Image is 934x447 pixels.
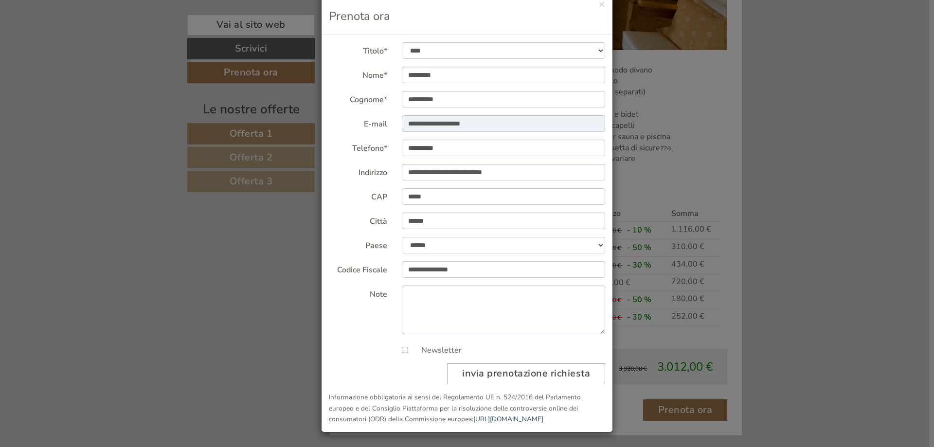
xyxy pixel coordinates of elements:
label: Titolo* [322,42,395,57]
small: Informazione obbligatoria ai sensi del Regolamento UE n. 524/2016 del Parlamento europeo e del Co... [329,393,581,424]
div: Hotel Kristall [15,28,147,36]
button: invia prenotazione richiesta [447,363,605,384]
label: Telefono* [322,140,395,154]
label: Nome* [322,67,395,81]
label: Newsletter [412,345,462,356]
a: [URL][DOMAIN_NAME] [473,414,543,424]
button: Invia [331,252,384,273]
h3: Prenota ora [329,10,605,22]
small: 15:08 [15,47,147,54]
label: Codice Fiscale [322,261,395,276]
div: Buon giorno, come possiamo aiutarla? [7,26,152,56]
label: Paese [322,237,395,251]
label: Note [322,286,395,300]
label: Indirizzo [322,164,395,179]
label: CAP [322,188,395,203]
div: mercoledì [164,7,220,24]
label: E-mail [322,115,395,130]
label: Città [322,213,395,227]
label: Cognome* [322,91,395,106]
